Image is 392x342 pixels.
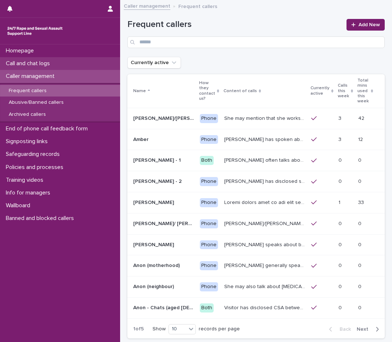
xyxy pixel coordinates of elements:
p: Call and chat logs [3,60,56,67]
p: Anon (motherhood) [133,261,181,269]
p: 42 [358,114,366,122]
tr: [PERSON_NAME][PERSON_NAME] PhoneLoremi dolors amet co adi elit seddo eiu tempor in u labor et dol... [127,192,385,213]
p: 0 [358,282,363,290]
p: Training videos [3,177,49,184]
p: Info for managers [3,189,56,196]
h1: Frequent callers [127,19,342,30]
div: Both [200,303,214,312]
p: Frequent callers [178,2,217,10]
tr: Anon (neighbour)Anon (neighbour) PhoneShe may also talk about [MEDICAL_DATA] and about currently ... [127,276,385,298]
p: End of phone call feedback form [3,125,94,132]
div: Phone [200,282,218,291]
span: Add New [359,22,380,27]
p: 1 of 5 [127,320,150,338]
div: Phone [200,240,218,249]
p: 3 [338,135,343,143]
p: How they contact us? [199,79,215,103]
tr: [PERSON_NAME] - 2[PERSON_NAME] - 2 Phone[PERSON_NAME] has disclosed she has survived two rapes, o... [127,171,385,192]
p: Signposting links [3,138,54,145]
p: Name [133,87,146,95]
div: Phone [200,198,218,207]
tr: [PERSON_NAME][PERSON_NAME] Phone[PERSON_NAME] speaks about being raped and abused by the police a... [127,234,385,255]
p: Caller management [3,73,60,80]
p: [PERSON_NAME] - 2 [133,177,183,185]
p: Currently active [310,84,329,98]
p: 0 [358,303,363,311]
p: 1 [338,198,342,206]
p: Total mins used this week [357,76,369,106]
button: Next [354,326,385,333]
p: Frequent callers [3,88,52,94]
div: Phone [200,219,218,228]
p: Abusive/Banned callers [3,99,70,106]
p: Amber has spoken about multiple experiences of sexual abuse. Amber told us she is now 18 (as of 0... [224,135,306,143]
p: Wallboard [3,202,36,209]
div: Phone [200,261,218,270]
p: 0 [338,303,343,311]
tr: Anon (motherhood)Anon (motherhood) Phone[PERSON_NAME] generally speaks conversationally about man... [127,255,385,276]
p: 0 [358,156,363,164]
p: Calls this week [338,82,349,100]
tr: [PERSON_NAME] - 1[PERSON_NAME] - 1 Both[PERSON_NAME] often talks about being raped a night before... [127,150,385,171]
p: 0 [358,219,363,227]
img: rhQMoQhaT3yELyF149Cw [6,24,64,38]
p: Safeguarding records [3,151,66,158]
div: 10 [169,325,186,333]
p: Caller generally speaks conversationally about many different things in her life and rarely speak... [224,261,306,269]
p: Content of calls [223,87,257,95]
p: 0 [338,156,343,164]
p: [PERSON_NAME] [133,198,175,206]
tr: Anon - Chats (aged [DEMOGRAPHIC_DATA])Anon - Chats (aged [DEMOGRAPHIC_DATA]) BothVisitor has disc... [127,297,385,318]
p: 0 [338,261,343,269]
button: Back [323,326,354,333]
p: [PERSON_NAME]/ [PERSON_NAME] [133,219,195,227]
p: 0 [358,177,363,185]
p: 3 [338,114,343,122]
tr: [PERSON_NAME]/[PERSON_NAME] (Anon/'I don't know'/'I can't remember')[PERSON_NAME]/[PERSON_NAME] (... [127,108,385,129]
p: Show [153,326,166,332]
p: Amy has disclosed she has survived two rapes, one in the UK and the other in Australia in 2013. S... [224,177,306,185]
p: [PERSON_NAME] - 1 [133,156,182,164]
p: 0 [338,219,343,227]
p: 0 [338,240,343,248]
p: She may also talk about child sexual abuse and about currently being physically disabled. She has... [224,282,306,290]
p: Banned and blocked callers [3,215,80,222]
p: 12 [358,135,364,143]
p: 0 [338,282,343,290]
p: Amy often talks about being raped a night before or 2 weeks ago or a month ago. She also makes re... [224,156,306,164]
p: Amber [133,135,150,143]
a: Caller management [124,1,170,10]
p: 33 [358,198,365,206]
input: Search [127,36,385,48]
p: Anon - Chats (aged 16 -17) [133,303,195,311]
span: Back [335,327,351,332]
p: Abbie/Emily (Anon/'I don't know'/'I can't remember') [133,114,195,122]
p: [PERSON_NAME] [133,240,175,248]
div: Both [200,156,214,165]
p: records per page [199,326,240,332]
p: Anna/Emma often talks about being raped at gunpoint at the age of 13/14 by her ex-partner, aged 1... [224,219,306,227]
p: 0 [358,240,363,248]
span: Next [357,327,373,332]
div: Phone [200,114,218,123]
tr: [PERSON_NAME]/ [PERSON_NAME][PERSON_NAME]/ [PERSON_NAME] Phone[PERSON_NAME]/[PERSON_NAME] often t... [127,213,385,234]
button: Currently active [127,57,181,68]
div: Phone [200,177,218,186]
p: 0 [338,177,343,185]
div: Phone [200,135,218,144]
p: Andrew shared that he has been raped and beaten by a group of men in or near his home twice withi... [224,198,306,206]
p: Visitor has disclosed CSA between 9-12 years of age involving brother in law who lifted them out ... [224,303,306,311]
a: Add New [347,19,385,31]
p: Policies and processes [3,164,69,171]
p: Archived callers [3,111,52,118]
p: She may mention that she works as a Nanny, looking after two children. Abbie / Emily has let us k... [224,114,306,122]
p: Homepage [3,47,40,54]
p: Caller speaks about being raped and abused by the police and her ex-husband of 20 years. She has ... [224,240,306,248]
tr: AmberAmber Phone[PERSON_NAME] has spoken about multiple experiences of [MEDICAL_DATA]. [PERSON_NA... [127,129,385,150]
p: 0 [358,261,363,269]
p: Anon (neighbour) [133,282,175,290]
